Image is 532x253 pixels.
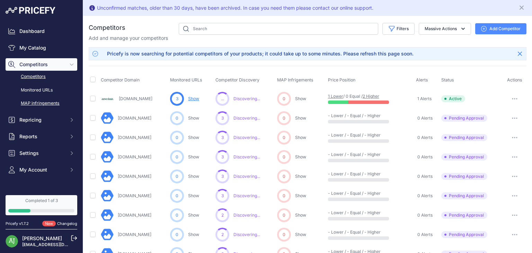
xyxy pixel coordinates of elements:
[514,48,525,59] button: Close
[233,232,260,237] span: Discovering...
[417,193,433,199] span: 0 Alerts
[6,130,77,143] button: Reports
[328,191,372,196] p: - Lower / - Equal / - Higher
[221,96,224,102] span: ...
[441,77,454,82] span: Status
[283,134,285,141] span: 0
[19,61,65,68] span: Competitors
[295,232,306,237] a: Show
[176,134,178,141] span: 0
[295,96,306,101] a: Show
[6,7,55,14] img: Pricefy Logo
[118,154,151,159] a: [DOMAIN_NAME]
[441,95,465,102] span: Active
[475,23,526,34] button: Add Competitor
[328,152,372,157] p: - Lower / - Equal / - Higher
[328,77,355,82] span: Price Position
[416,95,432,102] a: 1 Alerts
[277,77,313,82] span: MAP Infrigements
[176,173,178,180] span: 0
[118,135,151,140] a: [DOMAIN_NAME]
[441,154,487,160] span: Pending Approval
[188,174,199,179] a: Show
[6,42,77,54] a: My Catalog
[417,96,432,102] span: 1 Alerts
[328,94,372,99] p: / 0 Equal /
[179,23,378,35] input: Search
[19,150,65,157] span: Settings
[107,50,414,57] div: Pricefy is now searching for potential competitors of your products; it could take up to some min...
[6,164,77,176] button: My Account
[328,210,372,216] p: - Lower / - Equal / - Higher
[176,193,178,199] span: 0
[97,5,373,11] div: Unconfirmed matches, older than 30 days, have been archived. In case you need them please contact...
[295,212,306,218] a: Show
[221,135,224,140] span: 3
[417,135,433,140] span: 0 Alerts
[233,212,260,218] span: Discovering...
[188,96,199,101] a: Show
[176,212,178,218] span: 0
[416,77,428,82] span: Alerts
[518,3,526,11] button: Close
[6,25,77,230] nav: Sidebar
[441,192,487,199] span: Pending Approval
[6,195,77,215] a: Completed 1 of 3
[6,25,77,37] a: Dashboard
[507,77,522,82] span: Actions
[221,232,224,237] span: 2
[283,96,285,102] span: 0
[170,77,202,82] span: Monitored URLs
[176,154,178,160] span: 0
[283,212,285,218] span: 0
[233,115,260,121] span: Discovering...
[441,134,487,141] span: Pending Approval
[283,173,285,180] span: 0
[221,212,224,218] span: 2
[295,174,306,179] a: Show
[328,132,372,138] p: - Lower / - Equal / - Higher
[118,174,151,179] a: [DOMAIN_NAME]
[221,115,224,121] span: 3
[101,77,140,82] span: Competitor Domain
[118,193,151,198] a: [DOMAIN_NAME]
[233,96,260,102] span: Discovering...
[6,58,77,71] button: Competitors
[295,193,306,198] a: Show
[22,235,62,241] a: [PERSON_NAME]
[118,232,151,237] a: [DOMAIN_NAME]
[233,135,260,140] span: Discovering...
[363,94,379,99] a: 2 Higher
[57,221,77,226] a: Changelog
[295,135,306,140] a: Show
[188,154,199,159] a: Show
[176,115,178,121] span: 0
[328,94,343,99] a: 1 Lower
[233,154,260,159] span: Discovering...
[188,135,199,140] a: Show
[188,115,199,121] a: Show
[188,212,199,218] a: Show
[188,232,199,237] a: Show
[215,77,259,82] span: Competitor Discovery
[328,113,372,119] p: - Lower / - Equal / - Higher
[441,173,487,180] span: Pending Approval
[176,232,178,238] span: 0
[6,97,77,110] a: MAP infringements
[6,191,77,204] a: Alerts
[6,84,77,96] a: Monitored URLs
[176,96,178,102] span: 3
[441,212,487,219] span: Pending Approval
[283,232,285,238] span: 0
[417,154,433,160] span: 0 Alerts
[328,171,372,177] p: - Lower / - Equal / - Higher
[221,193,224,199] span: 3
[8,198,74,203] div: Completed 1 of 3
[221,174,224,179] span: 3
[417,232,433,237] span: 0 Alerts
[417,115,433,121] span: 0 Alerts
[22,242,95,247] a: [EMAIL_ADDRESS][DOMAIN_NAME]
[188,193,199,198] a: Show
[221,154,224,160] span: 3
[295,154,306,159] a: Show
